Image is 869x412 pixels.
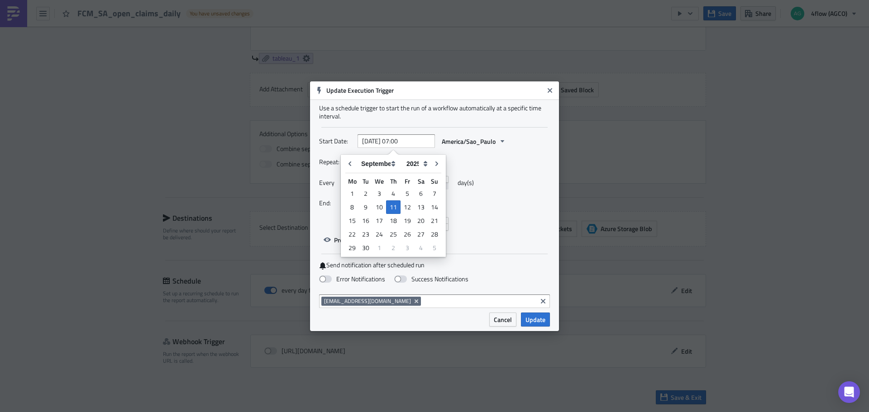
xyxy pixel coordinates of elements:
[372,227,386,241] div: Wed Sep 24 2025
[345,187,359,200] div: Mon Sep 01 2025
[428,187,441,200] div: 7
[401,227,414,241] div: Fri Sep 26 2025
[442,137,496,146] span: America/Sao_Paulo
[386,200,401,214] div: Thu Sep 11 2025
[414,187,428,200] div: Sat Sep 06 2025
[431,176,438,186] abbr: Sunday
[358,134,435,148] input: YYYY-MM-DD HH:mm
[357,157,402,170] select: Month
[372,187,386,200] div: Wed Sep 03 2025
[319,155,353,169] label: Repeat:
[386,227,401,241] div: Thu Sep 25 2025
[390,176,397,186] abbr: Thursday
[345,227,359,241] div: Mon Sep 22 2025
[428,200,441,214] div: Sun Sep 14 2025
[359,242,372,254] div: 30
[428,187,441,200] div: Sun Sep 07 2025
[359,214,372,227] div: 16
[428,201,441,213] div: 14
[359,187,372,200] div: Tue Sep 02 2025
[386,187,401,200] div: 4
[326,86,544,95] h6: Update Execution Trigger
[402,157,430,170] select: Year
[386,214,401,227] div: 18
[494,315,512,324] span: Cancel
[372,201,386,213] div: 10
[372,214,386,227] div: Wed Sep 17 2025
[345,201,359,213] div: 8
[345,241,359,255] div: Mon Sep 29 2025
[437,134,511,148] button: America/Sao_Paulo
[428,228,441,241] div: 28
[372,200,386,214] div: Wed Sep 10 2025
[838,381,860,403] div: Open Intercom Messenger
[401,187,414,200] div: Fri Sep 05 2025
[319,275,385,283] label: Error Notifications
[401,241,414,255] div: Fri Oct 03 2025
[428,241,441,255] div: Sun Oct 05 2025
[394,275,468,283] label: Success Notifications
[319,196,353,210] label: End:
[386,214,401,227] div: Thu Sep 18 2025
[401,214,414,227] div: Fri Sep 19 2025
[372,214,386,227] div: 17
[543,84,557,97] button: Close
[386,241,401,255] div: Thu Oct 02 2025
[386,228,401,241] div: 25
[372,241,386,255] div: Wed Oct 01 2025
[359,241,372,255] div: Tue Sep 30 2025
[428,214,441,227] div: 21
[363,176,369,186] abbr: Tuesday
[414,187,428,200] div: 6
[489,313,516,327] button: Cancel
[401,214,414,227] div: 19
[428,214,441,227] div: Sun Sep 21 2025
[414,214,428,227] div: 20
[319,176,353,189] label: Every
[319,104,550,120] div: Use a schedule trigger to start the run of a workflow automatically at a specific time interval.
[324,298,411,305] span: [EMAIL_ADDRESS][DOMAIN_NAME]
[414,241,428,255] div: Sat Oct 04 2025
[359,228,372,241] div: 23
[401,201,414,213] div: 12
[319,134,353,148] label: Start Date:
[401,187,414,200] div: 5
[430,157,444,170] button: Go to next month
[359,201,372,213] div: 9
[345,214,359,227] div: 15
[525,315,545,324] span: Update
[375,176,384,186] abbr: Wednesday
[428,242,441,254] div: 5
[334,235,413,245] span: Preview next scheduled runs
[401,242,414,254] div: 3
[345,187,359,200] div: 1
[414,214,428,227] div: Sat Sep 20 2025
[414,227,428,241] div: Sat Sep 27 2025
[345,242,359,254] div: 29
[372,228,386,241] div: 24
[372,242,386,254] div: 1
[414,228,428,241] div: 27
[414,242,428,254] div: 4
[359,187,372,200] div: 2
[428,227,441,241] div: Sun Sep 28 2025
[413,297,421,306] button: Remove Tag
[348,176,357,186] abbr: Monday
[521,313,550,327] button: Update
[319,233,418,247] button: Preview next scheduled runs
[345,214,359,227] div: Mon Sep 15 2025
[458,176,474,189] span: day(s)
[386,200,401,214] div: 11
[386,187,401,200] div: Thu Sep 04 2025
[538,296,549,307] button: Clear selected items
[401,200,414,214] div: Fri Sep 12 2025
[401,228,414,241] div: 26
[414,200,428,214] div: Sat Sep 13 2025
[372,187,386,200] div: 3
[343,157,357,170] button: Go to previous month
[359,214,372,227] div: Tue Sep 16 2025
[414,201,428,213] div: 13
[345,200,359,214] div: Mon Sep 08 2025
[359,227,372,241] div: Tue Sep 23 2025
[405,176,410,186] abbr: Friday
